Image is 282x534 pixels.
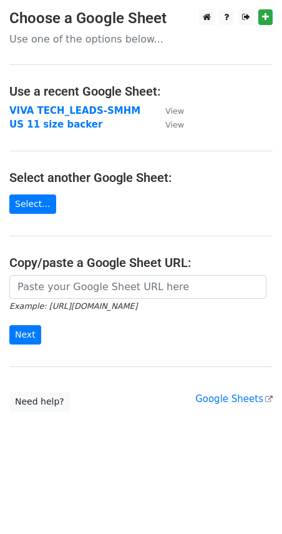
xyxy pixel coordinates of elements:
[9,255,273,270] h4: Copy/paste a Google Sheet URL:
[9,275,266,299] input: Paste your Google Sheet URL here
[165,106,184,116] small: View
[9,119,102,130] a: US 11 size backer
[9,170,273,185] h4: Select another Google Sheet:
[9,325,41,345] input: Next
[9,9,273,28] h3: Choose a Google Sheet
[153,105,184,116] a: View
[9,194,56,214] a: Select...
[9,301,137,311] small: Example: [URL][DOMAIN_NAME]
[165,120,184,129] small: View
[9,33,273,46] p: Use one of the options below...
[9,84,273,99] h4: Use a recent Google Sheet:
[9,392,70,411] a: Need help?
[195,393,273,405] a: Google Sheets
[9,105,140,116] a: VIVA TECH_LEADS-SMHM
[153,119,184,130] a: View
